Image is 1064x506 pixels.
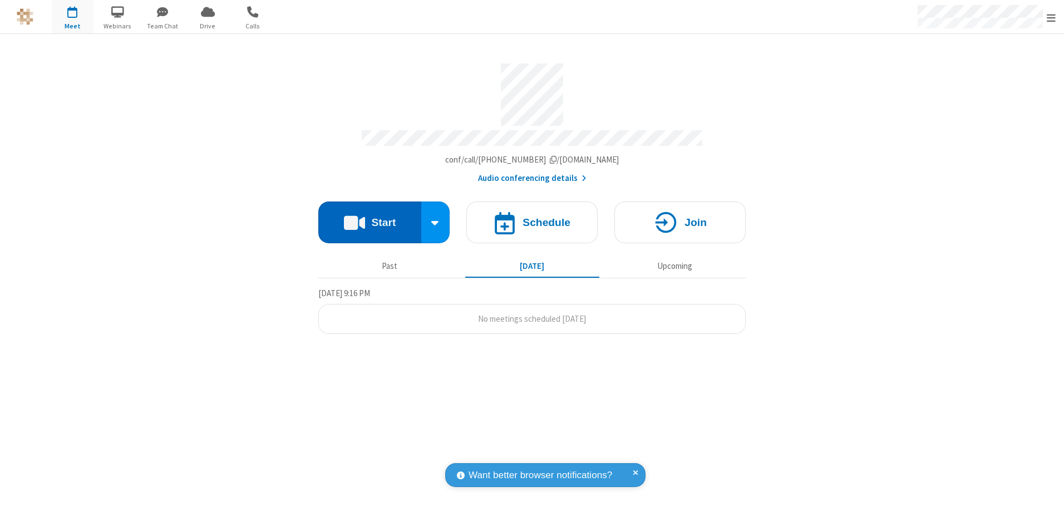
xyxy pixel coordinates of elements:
span: Drive [187,21,229,31]
button: [DATE] [465,256,599,277]
span: Want better browser notifications? [469,468,612,483]
button: Audio conferencing details [478,172,587,185]
span: Copy my meeting room link [445,154,619,165]
span: Team Chat [142,21,184,31]
section: Account details [318,55,746,185]
span: [DATE] 9:16 PM [318,288,370,298]
h4: Join [684,217,707,228]
button: Start [318,202,421,243]
span: Webinars [97,21,139,31]
h4: Start [371,217,396,228]
div: Start conference options [421,202,450,243]
button: Past [323,256,457,277]
img: QA Selenium DO NOT DELETE OR CHANGE [17,8,33,25]
span: Meet [52,21,93,31]
section: Today's Meetings [318,287,746,335]
button: Join [614,202,746,243]
h4: Schedule [523,217,570,228]
span: Calls [232,21,274,31]
button: Copy my meeting room linkCopy my meeting room link [445,154,619,166]
span: No meetings scheduled [DATE] [478,313,586,324]
button: Schedule [466,202,598,243]
button: Upcoming [608,256,742,277]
